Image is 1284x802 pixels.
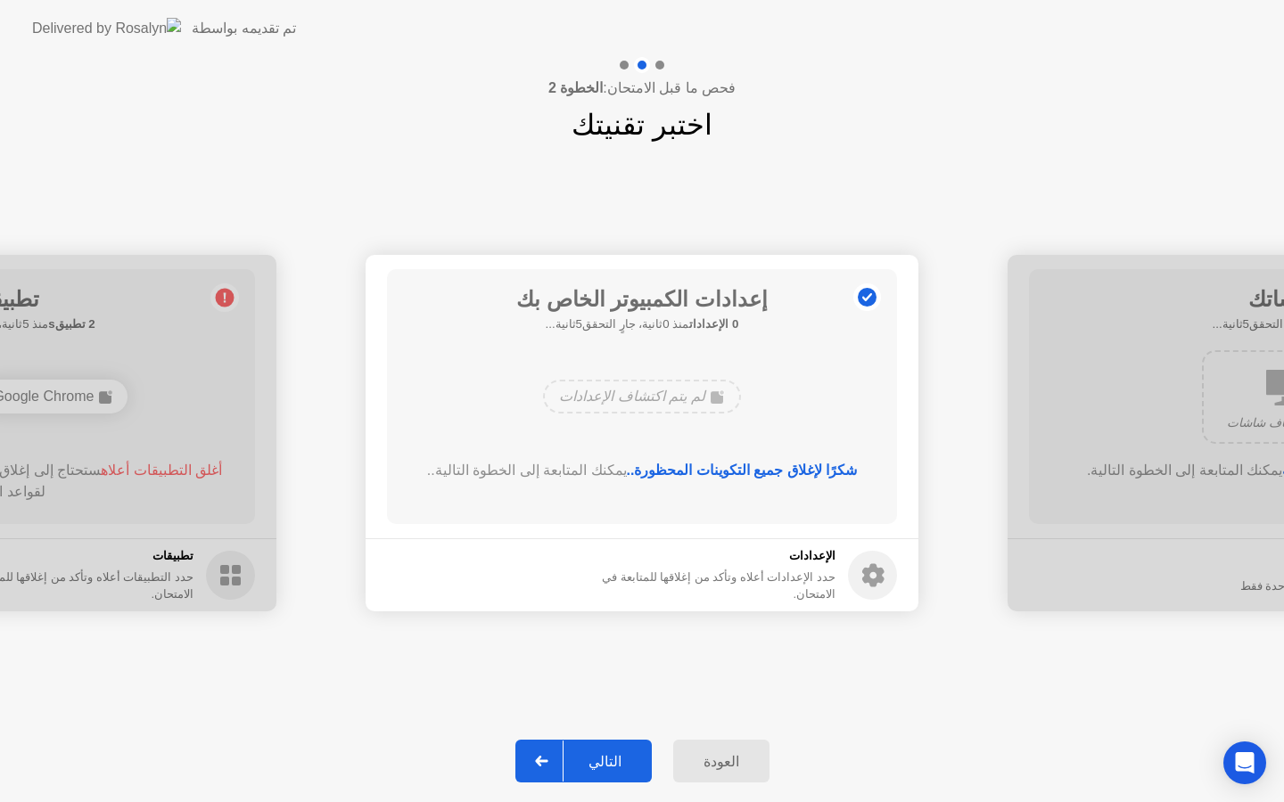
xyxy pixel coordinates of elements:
[548,80,603,95] b: الخطوة 2
[673,740,770,782] button: العودة
[192,18,296,39] div: تم تقديمه بواسطة
[515,740,652,782] button: التالي
[516,315,768,333] h5: منذ 0ثانية، جارٍ التحقق5ثانية...
[413,460,872,481] div: يمكنك المتابعة إلى الخطوة التالية..
[689,317,738,331] b: 0 الإعدادات
[548,78,736,99] h4: فحص ما قبل الامتحان:
[565,547,835,565] h5: الإعدادات
[627,462,858,478] b: شكرًا لإغلاق جميع التكوينات المحظورة..
[1223,741,1266,784] div: Open Intercom Messenger
[32,18,181,38] img: Delivered by Rosalyn
[679,753,764,770] div: العودة
[565,569,835,602] div: حدد الإعدادات أعلاه وتأكد من إغلاقها للمتابعة في الامتحان.
[564,753,646,770] div: التالي
[543,380,740,413] div: لم يتم اكتشاف الإعدادات
[572,103,712,146] h1: اختبر تقنيتك
[516,283,768,315] h1: إعدادات الكمبيوتر الخاص بك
